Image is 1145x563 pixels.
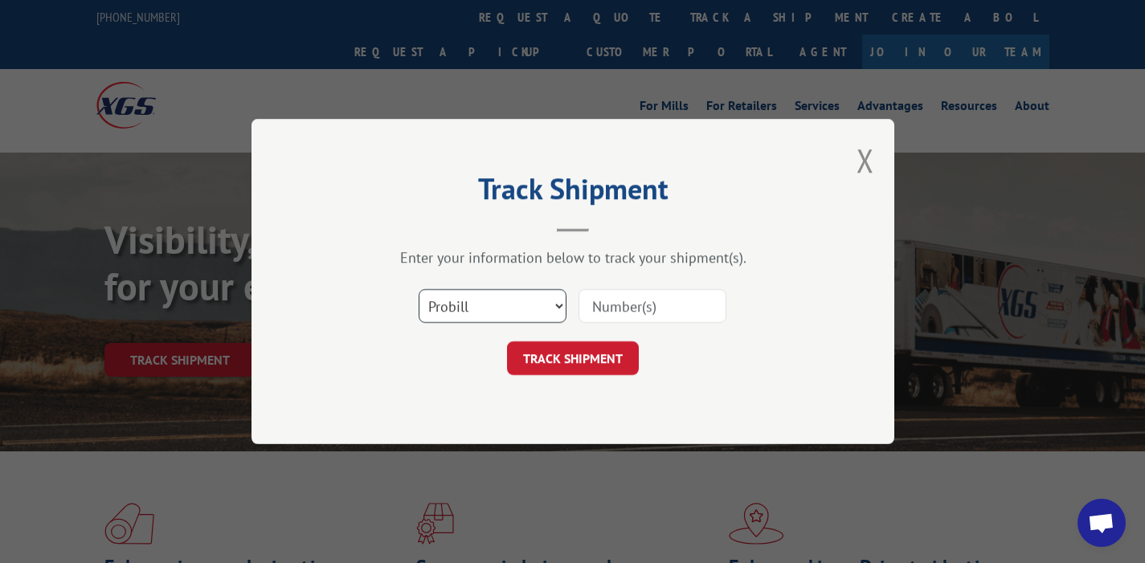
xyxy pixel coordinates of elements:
[332,248,814,267] div: Enter your information below to track your shipment(s).
[857,139,874,182] button: Close modal
[332,177,814,208] h2: Track Shipment
[507,341,639,375] button: TRACK SHIPMENT
[579,289,726,323] input: Number(s)
[1078,499,1126,547] div: Open chat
